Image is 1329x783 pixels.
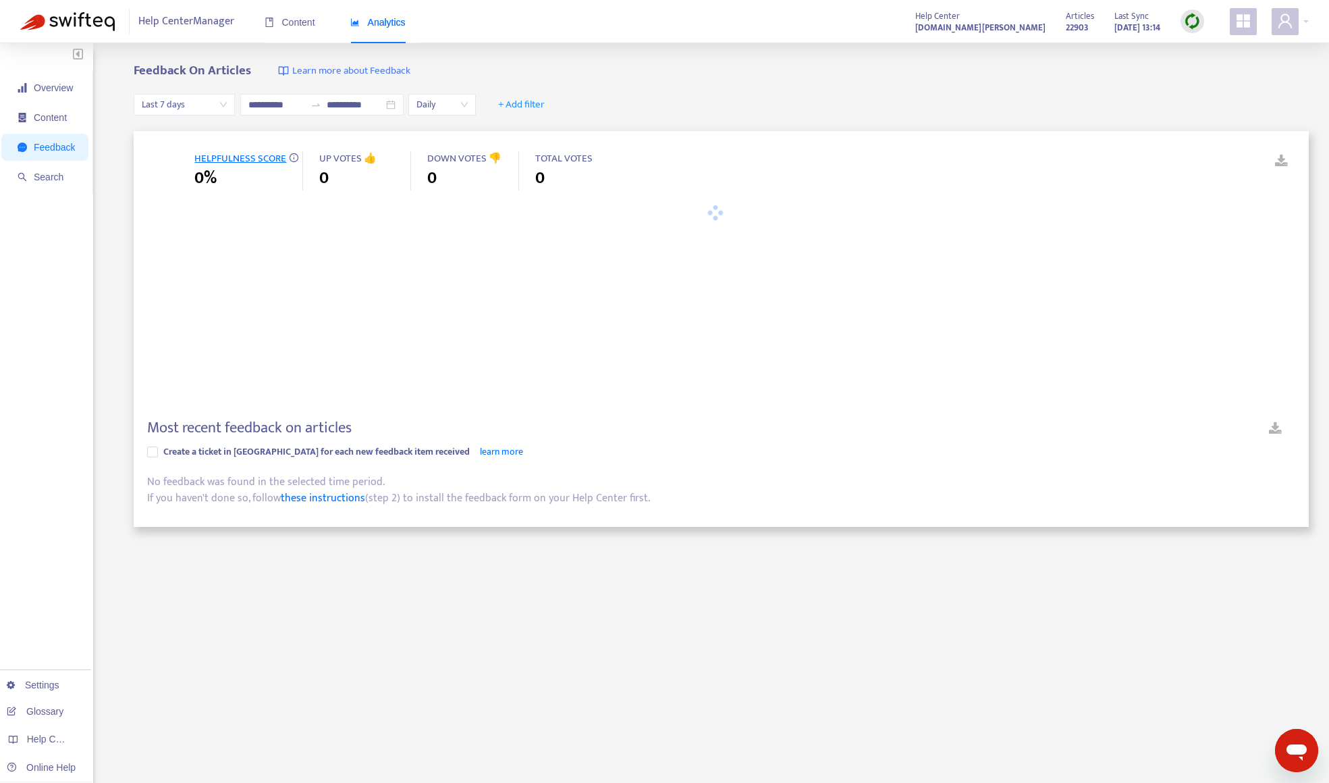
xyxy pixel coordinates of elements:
a: these instructions [281,489,365,507]
span: user [1277,13,1293,29]
a: Settings [7,680,59,690]
iframe: メッセージングウィンドウを開くボタン [1275,729,1318,772]
span: swap-right [310,99,321,110]
b: Feedback On Articles [134,60,251,81]
span: book [265,18,274,27]
span: Content [265,17,315,28]
span: signal [18,83,27,93]
span: 0 [319,166,329,191]
span: Create a ticket in [GEOGRAPHIC_DATA] for each new feedback item received [163,444,470,459]
span: Feedback [34,142,75,153]
a: Online Help [7,762,76,773]
span: Help Center Manager [138,9,234,34]
span: Search [34,172,63,182]
span: TOTAL VOTES [535,150,593,167]
span: to [310,99,321,110]
span: Last Sync [1114,9,1149,24]
span: appstore [1235,13,1251,29]
a: [DOMAIN_NAME][PERSON_NAME] [915,20,1046,35]
span: Last 7 days [142,95,227,115]
img: Swifteq [20,12,115,31]
img: image-link [278,66,289,76]
span: message [18,143,27,152]
span: DOWN VOTES 👎 [427,150,501,167]
span: area-chart [350,18,360,27]
span: + Add filter [498,97,545,113]
span: Help Center [915,9,960,24]
span: Articles [1066,9,1094,24]
button: + Add filter [488,94,555,116]
span: Content [34,112,67,123]
span: 0 [427,166,437,191]
strong: [DATE] 13:14 [1114,20,1160,35]
span: container [18,113,27,122]
a: learn more [480,444,523,459]
span: 0% [194,166,217,191]
span: UP VOTES 👍 [319,150,377,167]
span: HELPFULNESS SCORE [194,150,286,167]
strong: 22903 [1066,20,1089,35]
div: If you haven't done so, follow (step 2) to install the feedback form on your Help Center first. [147,490,1295,507]
span: Daily [416,95,468,115]
div: No feedback was found in the selected time period. [147,474,1295,490]
span: Overview [34,82,73,93]
h4: Most recent feedback on articles [147,419,352,437]
a: Glossary [7,706,63,717]
img: sync.dc5367851b00ba804db3.png [1184,13,1201,30]
span: Learn more about Feedback [292,64,410,79]
span: 0 [535,166,545,191]
span: search [18,172,27,182]
a: Learn more about Feedback [278,64,410,79]
span: Analytics [350,17,406,28]
span: Help Centers [27,734,82,744]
